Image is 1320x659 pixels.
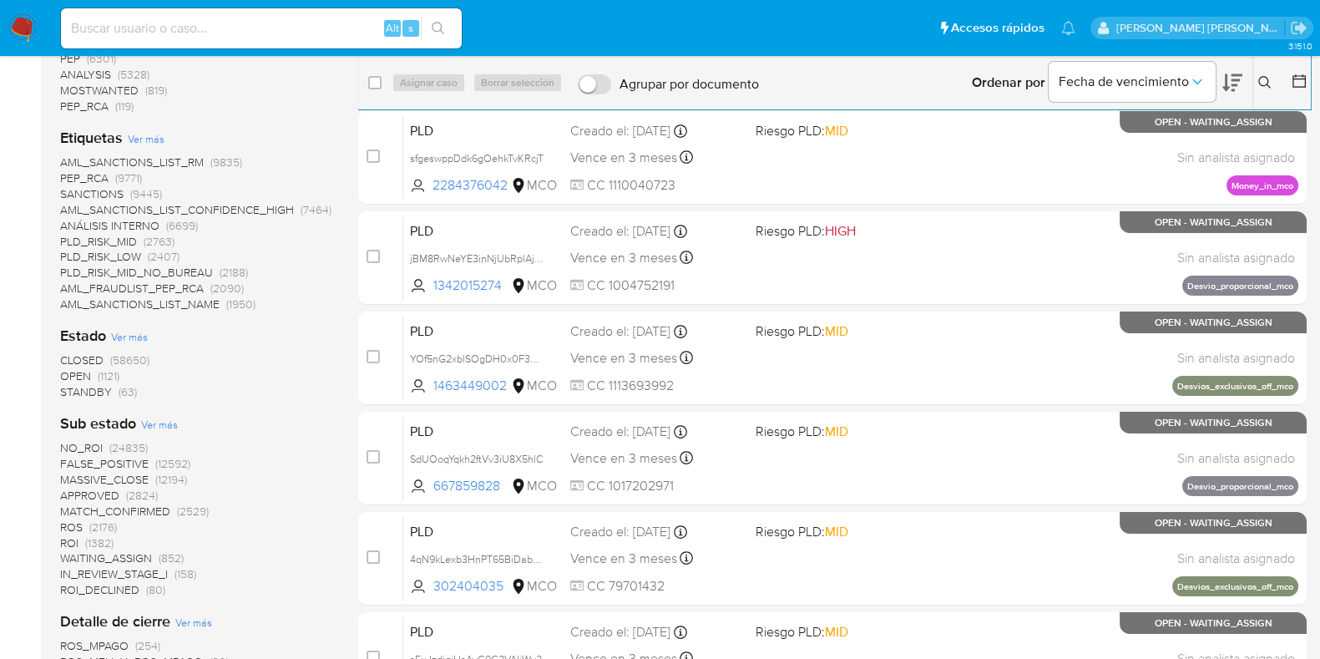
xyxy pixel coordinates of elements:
[1116,20,1285,36] p: juan.montanobonaga@mercadolibre.com.co
[386,20,399,36] span: Alt
[951,19,1044,37] span: Accesos rápidos
[1290,19,1307,37] a: Salir
[421,17,455,40] button: search-icon
[408,20,413,36] span: s
[1061,21,1075,35] a: Notificaciones
[1287,39,1312,53] span: 3.151.0
[61,18,462,39] input: Buscar usuario o caso...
